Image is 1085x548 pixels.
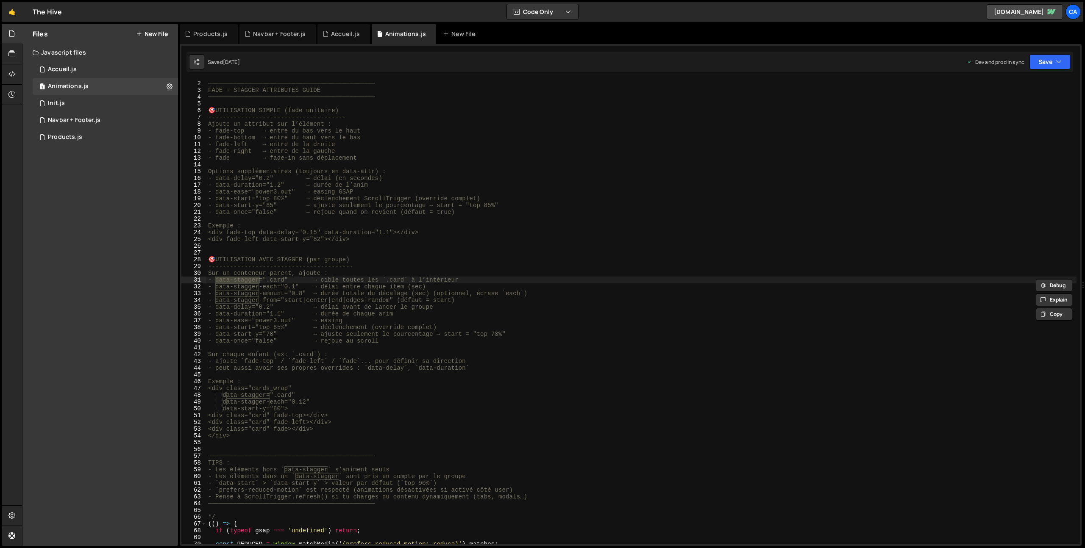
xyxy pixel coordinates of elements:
[33,78,178,95] div: 17034/46849.js
[181,331,206,338] div: 39
[1036,308,1072,321] button: Copy
[181,378,206,385] div: 46
[181,195,206,202] div: 19
[181,371,206,378] div: 45
[48,133,82,141] div: Products.js
[193,30,228,38] div: Products.js
[181,127,206,134] div: 9
[48,66,77,73] div: Accueil.js
[1066,4,1081,19] a: Ca
[181,385,206,392] div: 47
[181,175,206,182] div: 16
[181,446,206,453] div: 56
[181,209,206,216] div: 21
[40,84,45,91] span: 1
[181,236,206,243] div: 25
[181,466,206,473] div: 59
[987,4,1063,19] a: [DOMAIN_NAME]
[181,229,206,236] div: 24
[181,541,206,548] div: 70
[181,161,206,168] div: 14
[181,243,206,249] div: 26
[181,168,206,175] div: 15
[507,4,578,19] button: Code Only
[181,399,206,405] div: 49
[2,2,22,22] a: 🤙
[181,412,206,419] div: 51
[181,534,206,541] div: 69
[385,30,426,38] div: Animations.js
[181,459,206,466] div: 58
[181,439,206,446] div: 55
[181,493,206,500] div: 63
[181,148,206,155] div: 12
[181,263,206,270] div: 29
[33,129,178,146] div: 17034/47579.js
[181,297,206,304] div: 34
[181,365,206,371] div: 44
[181,94,206,100] div: 4
[33,29,48,39] h2: Files
[181,188,206,195] div: 18
[181,270,206,277] div: 30
[181,256,206,263] div: 28
[181,249,206,256] div: 27
[181,304,206,310] div: 35
[181,344,206,351] div: 41
[181,500,206,507] div: 64
[136,30,168,37] button: New File
[22,44,178,61] div: Javascript files
[181,121,206,127] div: 8
[181,317,206,324] div: 37
[1036,293,1072,306] button: Explain
[33,7,62,17] div: The Hive
[223,58,240,66] div: [DATE]
[181,141,206,148] div: 11
[181,527,206,534] div: 68
[181,202,206,209] div: 20
[181,283,206,290] div: 32
[181,324,206,331] div: 38
[181,487,206,493] div: 62
[331,30,360,38] div: Accueil.js
[181,310,206,317] div: 36
[33,61,178,78] div: 17034/46801.js
[967,58,1024,66] div: Dev and prod in sync
[181,100,206,107] div: 5
[48,116,100,124] div: Navbar + Footer.js
[181,277,206,283] div: 31
[181,419,206,426] div: 52
[48,83,89,90] div: Animations.js
[181,222,206,229] div: 23
[443,30,479,38] div: New File
[181,392,206,399] div: 48
[181,453,206,459] div: 57
[181,182,206,188] div: 17
[181,155,206,161] div: 13
[181,80,206,87] div: 2
[181,338,206,344] div: 40
[48,100,65,107] div: Init.js
[181,480,206,487] div: 61
[181,107,206,114] div: 6
[181,473,206,480] div: 60
[181,405,206,412] div: 50
[181,216,206,222] div: 22
[181,514,206,520] div: 66
[181,87,206,94] div: 3
[181,520,206,527] div: 67
[208,58,240,66] div: Saved
[253,30,306,38] div: Navbar + Footer.js
[181,432,206,439] div: 54
[181,426,206,432] div: 53
[181,134,206,141] div: 10
[181,358,206,365] div: 43
[181,290,206,297] div: 33
[1029,54,1071,69] button: Save
[181,351,206,358] div: 42
[1036,279,1072,292] button: Debug
[33,95,178,112] div: 17034/46803.js
[33,112,178,129] div: 17034/47476.js
[181,507,206,514] div: 65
